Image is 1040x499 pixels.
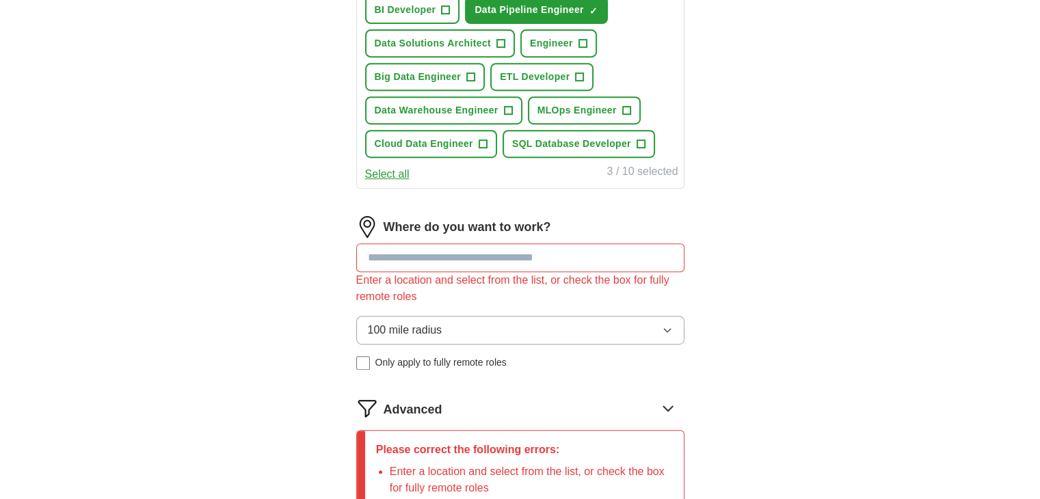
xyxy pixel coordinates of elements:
[475,3,583,17] span: Data Pipeline Engineer
[365,63,485,91] button: Big Data Engineer
[384,218,551,237] label: Where do you want to work?
[368,322,442,338] span: 100 mile radius
[375,137,473,151] span: Cloud Data Engineer
[520,29,597,57] button: Engineer
[375,3,436,17] span: BI Developer
[503,130,655,158] button: SQL Database Developer
[606,163,678,183] div: 3 / 10 selected
[365,96,522,124] button: Data Warehouse Engineer
[375,103,498,118] span: Data Warehouse Engineer
[375,355,507,370] span: Only apply to fully remote roles
[356,397,378,419] img: filter
[356,316,684,345] button: 100 mile radius
[390,463,673,496] li: Enter a location and select from the list, or check the box for fully remote roles
[528,96,641,124] button: MLOps Engineer
[530,36,573,51] span: Engineer
[490,63,594,91] button: ETL Developer
[589,5,598,16] span: ✓
[365,29,515,57] button: Data Solutions Architect
[375,36,491,51] span: Data Solutions Architect
[537,103,617,118] span: MLOps Engineer
[356,272,684,305] div: Enter a location and select from the list, or check the box for fully remote roles
[356,356,370,370] input: Only apply to fully remote roles
[356,216,378,238] img: location.png
[500,70,570,84] span: ETL Developer
[365,130,497,158] button: Cloud Data Engineer
[376,442,673,458] p: Please correct the following errors:
[365,166,410,183] button: Select all
[512,137,631,151] span: SQL Database Developer
[375,70,462,84] span: Big Data Engineer
[384,401,442,419] span: Advanced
